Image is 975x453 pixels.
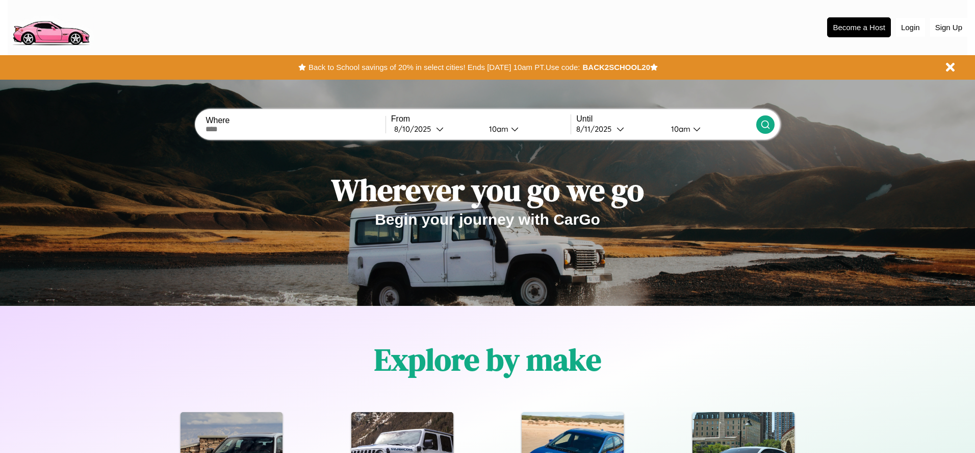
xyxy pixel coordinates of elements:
button: 10am [481,124,571,134]
button: Sign Up [930,18,967,37]
div: 10am [484,124,511,134]
button: 8/10/2025 [391,124,481,134]
button: Become a Host [827,17,891,37]
button: Back to School savings of 20% in select cities! Ends [DATE] 10am PT.Use code: [306,60,582,75]
div: 10am [666,124,693,134]
label: From [391,114,571,124]
label: Where [206,116,385,125]
button: 10am [663,124,756,134]
label: Until [576,114,756,124]
img: logo [8,5,94,48]
b: BACK2SCHOOL20 [582,63,650,71]
button: Login [896,18,925,37]
h1: Explore by make [374,339,601,380]
div: 8 / 11 / 2025 [576,124,617,134]
div: 8 / 10 / 2025 [394,124,436,134]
